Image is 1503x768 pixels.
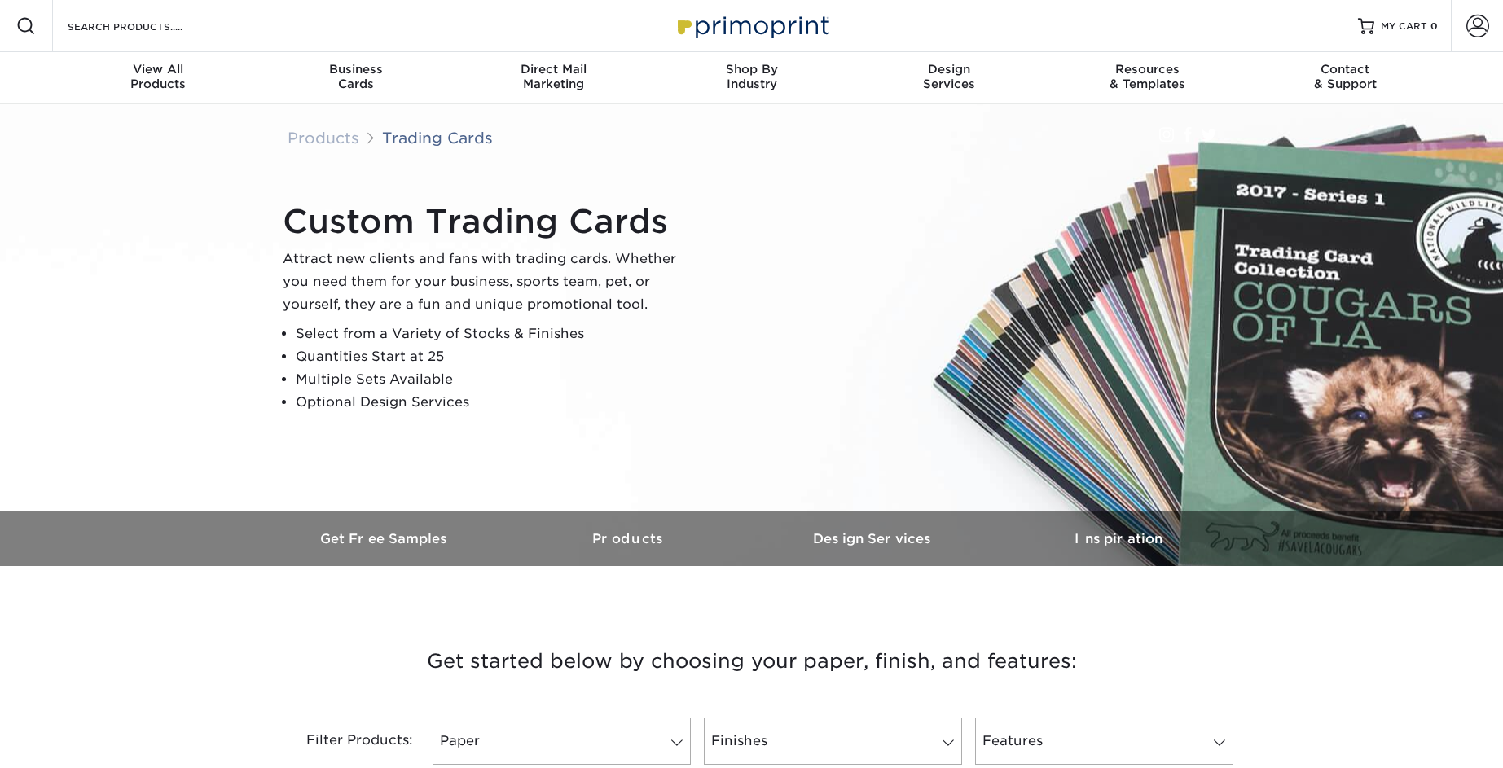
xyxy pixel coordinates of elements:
span: Contact [1246,62,1444,77]
span: Design [850,62,1048,77]
span: Resources [1048,62,1246,77]
a: Paper [433,718,691,765]
li: Optional Design Services [296,391,690,414]
h3: Products [508,531,752,546]
img: Primoprint [670,8,833,43]
input: SEARCH PRODUCTS..... [66,16,225,36]
a: View AllProducts [59,52,257,104]
div: Products [59,62,257,91]
span: 0 [1430,20,1438,32]
a: Features [975,718,1233,765]
li: Multiple Sets Available [296,368,690,391]
div: Filter Products: [263,718,426,765]
div: Marketing [455,62,653,91]
div: Cards [257,62,455,91]
h3: Get started below by choosing your paper, finish, and features: [275,625,1228,698]
span: Direct Mail [455,62,653,77]
li: Quantities Start at 25 [296,345,690,368]
a: Trading Cards [382,129,493,147]
div: & Support [1246,62,1444,91]
h3: Inspiration [996,531,1241,546]
span: Business [257,62,455,77]
a: Products [508,511,752,566]
h3: Design Services [752,531,996,546]
a: BusinessCards [257,52,455,104]
a: Resources& Templates [1048,52,1246,104]
span: Shop By [653,62,850,77]
a: Direct MailMarketing [455,52,653,104]
a: Products [288,129,359,147]
a: Shop ByIndustry [653,52,850,104]
div: Industry [653,62,850,91]
a: Design Services [752,511,996,566]
h3: Get Free Samples [263,531,508,546]
a: Contact& Support [1246,52,1444,104]
a: Finishes [704,718,962,765]
a: Inspiration [996,511,1241,566]
a: Get Free Samples [263,511,508,566]
div: Services [850,62,1048,91]
a: DesignServices [850,52,1048,104]
div: & Templates [1048,62,1246,91]
h1: Custom Trading Cards [283,202,690,241]
p: Attract new clients and fans with trading cards. Whether you need them for your business, sports ... [283,248,690,316]
li: Select from a Variety of Stocks & Finishes [296,323,690,345]
span: View All [59,62,257,77]
span: MY CART [1381,20,1427,33]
